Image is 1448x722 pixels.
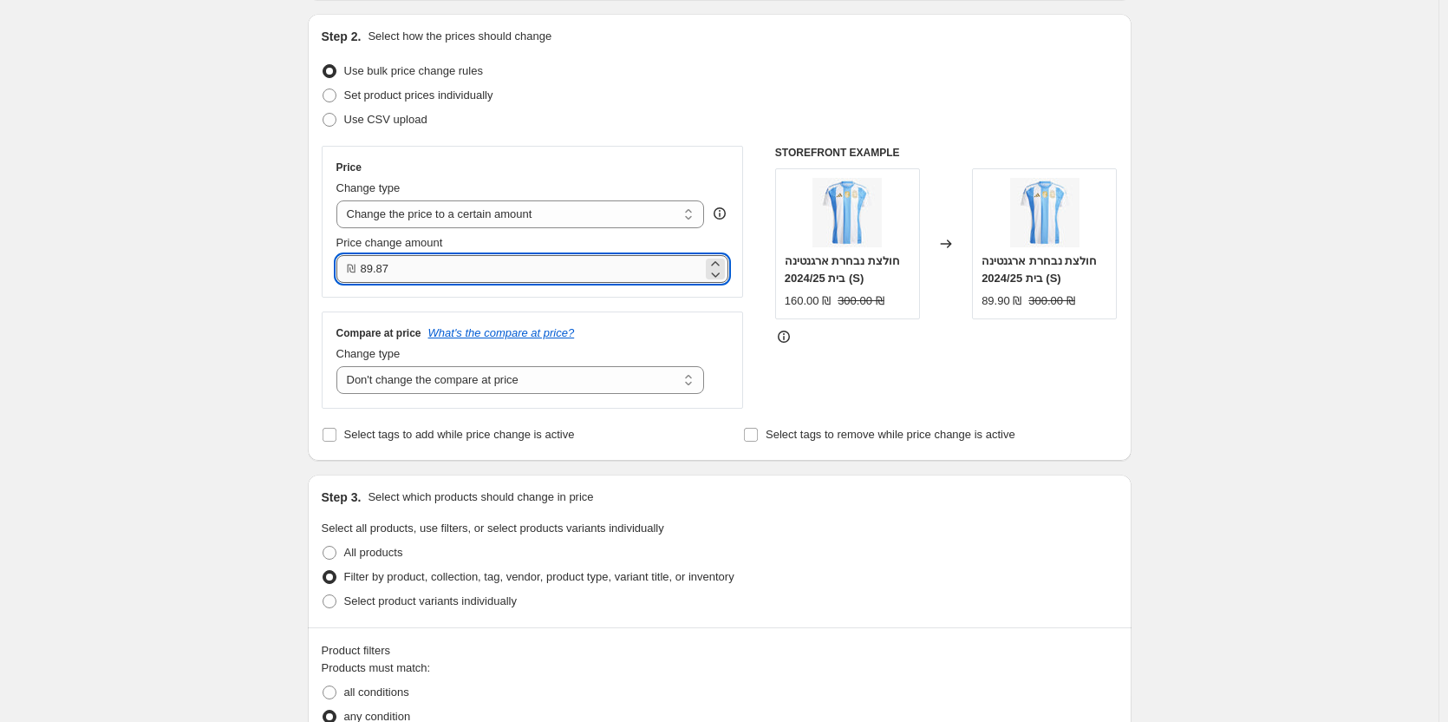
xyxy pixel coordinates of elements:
img: rn-image_picker_lib_temp_97a3f9e8-4b9b-4aac-b94b-cd75811103f6_80x.webp [812,178,882,247]
span: Use bulk price change rules [344,64,483,77]
button: What's the compare at price? [428,326,575,339]
input: 80.00 [361,255,703,283]
strike: 300.00 ₪ [1028,292,1074,310]
div: 160.00 ₪ [785,292,831,310]
span: Change type [336,181,401,194]
strike: 300.00 ₪ [838,292,884,310]
h3: Compare at price [336,326,421,340]
h2: Step 3. [322,489,362,506]
span: Select tags to remove while price change is active [766,428,1015,441]
div: 89.90 ₪ [982,292,1021,310]
span: All products [344,546,403,559]
p: Select how the prices should change [368,28,551,45]
span: Select all products, use filters, or select products variants individually [322,522,664,535]
span: Select tags to add while price change is active [344,428,575,441]
h6: STOREFRONT EXAMPLE [775,146,1118,160]
span: ₪ [347,262,355,275]
span: Set product prices individually [344,89,493,102]
div: Product filters [322,642,1118,660]
img: rn-image_picker_lib_temp_97a3f9e8-4b9b-4aac-b94b-cd75811103f6_80x.webp [1010,178,1079,247]
h2: Step 2. [322,28,362,45]
span: Price change amount [336,236,443,249]
span: Products must match: [322,661,431,674]
span: חולצת נבחרת ארגנטינה בית 2024/25 (S) [982,254,1097,285]
span: חולצת נבחרת ארגנטינה בית 2024/25 (S) [785,254,900,285]
span: Use CSV upload [344,113,427,126]
h3: Price [336,161,362,174]
p: Select which products should change in price [368,489,593,506]
span: Filter by product, collection, tag, vendor, product type, variant title, or inventory [344,570,734,583]
span: all conditions [344,686,409,699]
div: help [711,205,728,222]
span: Change type [336,347,401,360]
span: Select product variants individually [344,594,517,607]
